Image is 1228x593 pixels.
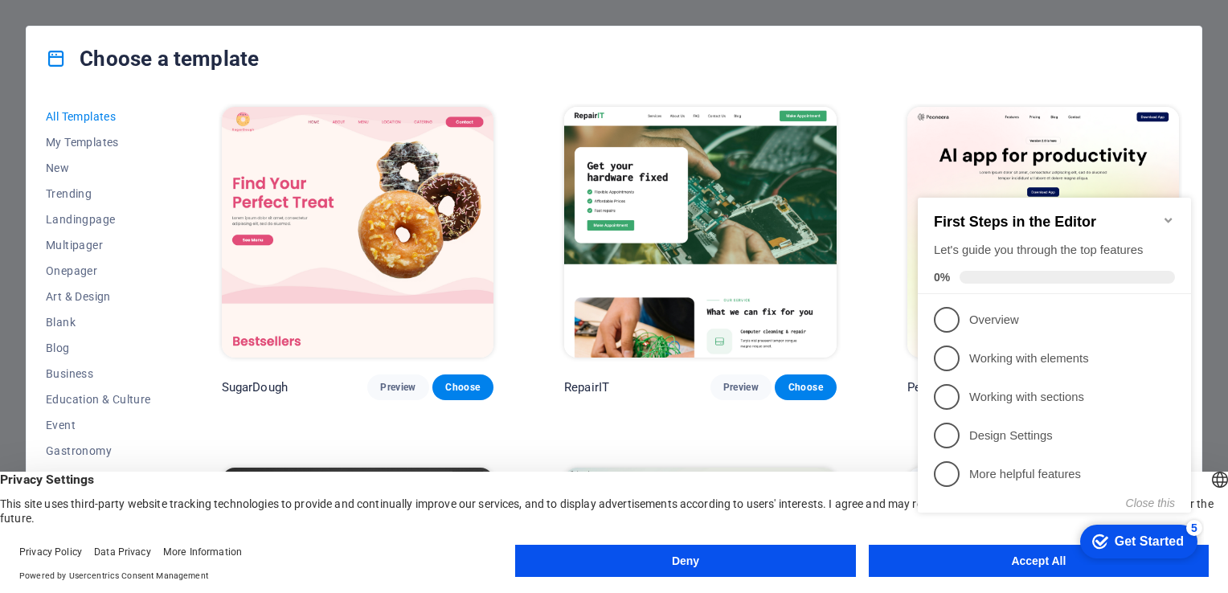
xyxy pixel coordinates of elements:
button: New [46,155,151,181]
span: Health [46,470,151,483]
span: Multipager [46,239,151,252]
button: Preview [367,374,428,400]
span: Education & Culture [46,393,151,406]
button: Close this [215,321,264,333]
span: All Templates [46,110,151,123]
img: RepairIT [564,107,836,358]
span: Preview [723,381,759,394]
button: All Templates [46,104,151,129]
li: Working with sections [6,202,280,240]
p: More helpful features [58,290,251,307]
button: Gastronomy [46,438,151,464]
button: My Templates [46,129,151,155]
div: Let's guide you through the top features [23,66,264,83]
span: Event [46,419,151,431]
span: Blank [46,316,151,329]
div: Minimize checklist [251,38,264,51]
p: Peoneera [907,379,959,395]
p: RepairIT [564,379,609,395]
span: Trending [46,187,151,200]
button: Education & Culture [46,386,151,412]
button: Event [46,412,151,438]
li: Working with elements [6,163,280,202]
button: Business [46,361,151,386]
span: Preview [380,381,415,394]
span: Choose [445,381,481,394]
li: More helpful features [6,279,280,317]
button: Blog [46,335,151,361]
span: Landingpage [46,213,151,226]
h2: First Steps in the Editor [23,38,264,55]
p: Overview [58,136,251,153]
button: Choose [432,374,493,400]
button: Blank [46,309,151,335]
button: Trending [46,181,151,207]
li: Overview [6,125,280,163]
span: Onepager [46,264,151,277]
img: SugarDough [222,107,493,358]
div: Get Started 5 items remaining, 0% complete [169,349,286,382]
span: New [46,162,151,174]
p: Working with sections [58,213,251,230]
button: Landingpage [46,207,151,232]
span: Blog [46,341,151,354]
span: Business [46,367,151,380]
button: Choose [775,374,836,400]
div: Get Started [203,358,272,373]
span: Gastronomy [46,444,151,457]
button: Art & Design [46,284,151,309]
span: Choose [788,381,823,394]
div: 5 [275,344,291,360]
button: Health [46,464,151,489]
p: Design Settings [58,252,251,268]
img: Peoneera [907,107,1179,358]
span: Art & Design [46,290,151,303]
p: Working with elements [58,174,251,191]
span: 0% [23,95,48,108]
button: Preview [710,374,772,400]
button: Onepager [46,258,151,284]
li: Design Settings [6,240,280,279]
span: My Templates [46,136,151,149]
h4: Choose a template [46,46,259,72]
button: Multipager [46,232,151,258]
p: SugarDough [222,379,288,395]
